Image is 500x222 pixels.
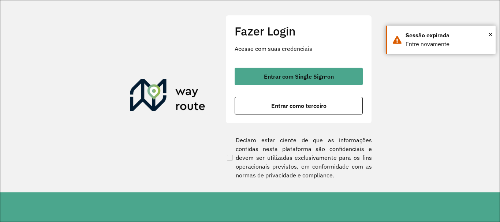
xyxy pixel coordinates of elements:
img: Roteirizador AmbevTech [130,79,205,114]
label: Declaro estar ciente de que as informações contidas nesta plataforma são confidenciais e devem se... [225,136,372,180]
p: Acesse com suas credenciais [235,44,363,53]
h2: Fazer Login [235,24,363,38]
button: button [235,68,363,85]
span: Entrar com Single Sign-on [264,74,334,79]
button: button [235,97,363,114]
div: Entre novamente [406,40,490,49]
div: Sessão expirada [406,31,490,40]
span: × [489,29,492,40]
span: Entrar como terceiro [271,103,327,109]
button: Close [489,29,492,40]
